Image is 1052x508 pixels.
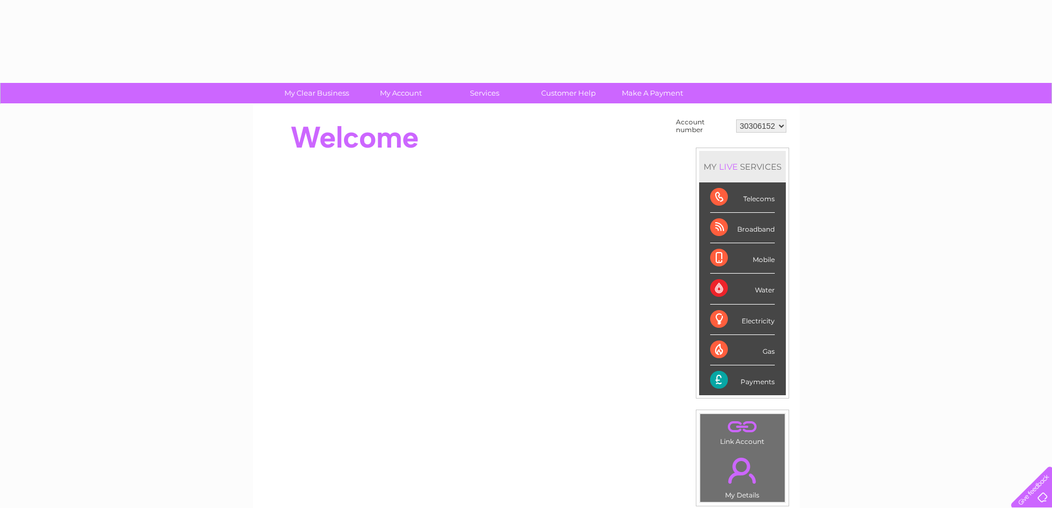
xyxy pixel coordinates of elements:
[523,83,614,103] a: Customer Help
[271,83,362,103] a: My Clear Business
[710,243,775,274] div: Mobile
[355,83,446,103] a: My Account
[700,413,785,448] td: Link Account
[710,305,775,335] div: Electricity
[710,213,775,243] div: Broadband
[703,451,782,490] a: .
[717,161,740,172] div: LIVE
[699,151,786,182] div: MY SERVICES
[710,182,775,213] div: Telecoms
[673,116,733,137] td: Account number
[607,83,698,103] a: Make A Payment
[710,274,775,304] div: Water
[439,83,530,103] a: Services
[703,417,782,436] a: .
[700,448,785,502] td: My Details
[710,335,775,365] div: Gas
[710,365,775,395] div: Payments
